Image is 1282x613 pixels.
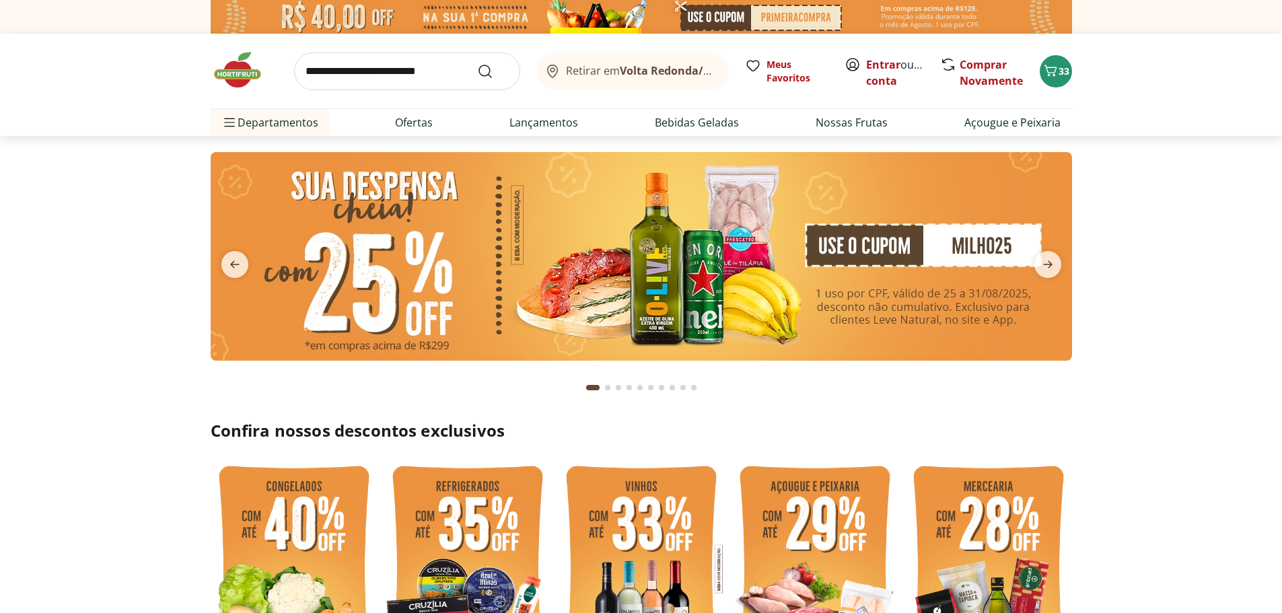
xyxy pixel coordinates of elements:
[635,371,645,404] button: Go to page 5 from fs-carousel
[767,58,828,85] span: Meus Favoritos
[655,114,739,131] a: Bebidas Geladas
[645,371,656,404] button: Go to page 6 from fs-carousel
[688,371,699,404] button: Go to page 10 from fs-carousel
[624,371,635,404] button: Go to page 4 from fs-carousel
[1040,55,1072,87] button: Carrinho
[866,57,926,89] span: ou
[656,371,667,404] button: Go to page 7 from fs-carousel
[477,63,509,79] button: Submit Search
[678,371,688,404] button: Go to page 9 from fs-carousel
[960,57,1023,88] a: Comprar Novamente
[866,57,940,88] a: Criar conta
[395,114,433,131] a: Ofertas
[602,371,613,404] button: Go to page 2 from fs-carousel
[667,371,678,404] button: Go to page 8 from fs-carousel
[566,65,715,77] span: Retirar em
[211,420,1072,441] h2: Confira nossos descontos exclusivos
[221,106,238,139] button: Menu
[816,114,888,131] a: Nossas Frutas
[964,114,1061,131] a: Açougue e Peixaria
[613,371,624,404] button: Go to page 3 from fs-carousel
[221,106,318,139] span: Departamentos
[211,50,278,90] img: Hortifruti
[1059,65,1069,77] span: 33
[509,114,578,131] a: Lançamentos
[536,52,729,90] button: Retirar emVolta Redonda/[GEOGRAPHIC_DATA]
[211,152,1072,361] img: cupom
[583,371,602,404] button: Current page from fs-carousel
[294,52,520,90] input: search
[1024,251,1072,278] button: next
[620,63,814,78] b: Volta Redonda/[GEOGRAPHIC_DATA]
[866,57,900,72] a: Entrar
[745,58,828,85] a: Meus Favoritos
[211,251,259,278] button: previous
